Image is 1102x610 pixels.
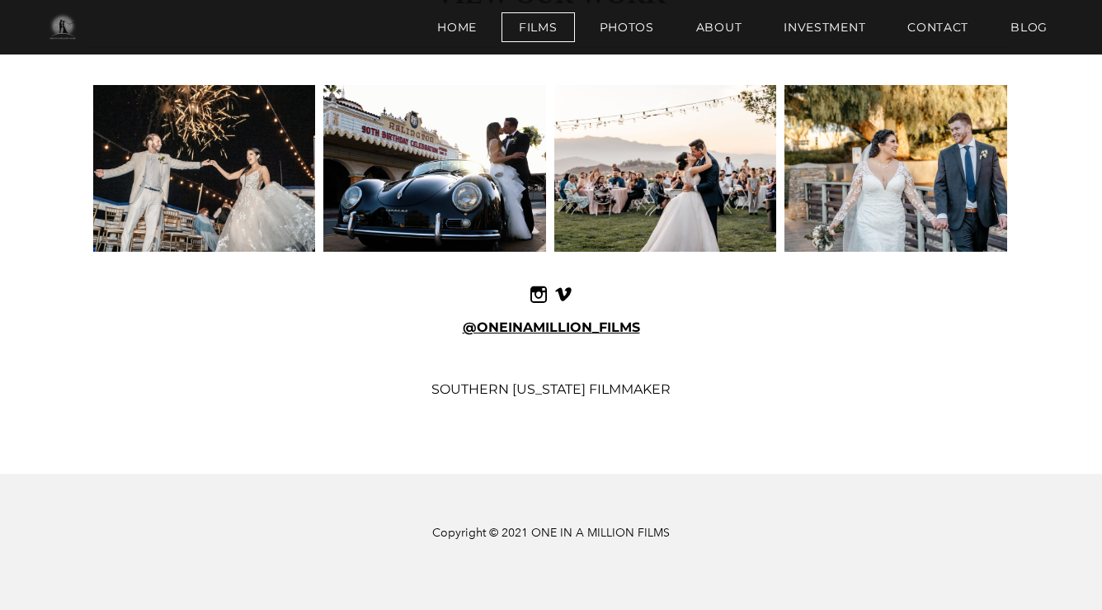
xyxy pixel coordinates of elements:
[540,85,790,252] img: 374-lydiatsou-dsc03195_1.jpg
[890,12,986,42] a: Contact
[679,12,760,42] a: About
[420,12,494,42] a: Home
[555,285,572,305] a: Vimeo
[79,85,329,252] img: a7303018_1.jpg
[502,12,575,42] a: Films
[89,523,1013,544] div: Copyright © 2021 ONE IN A MILLION FILMS
[770,85,1020,252] img: alejandra-and-ceasar-2_1.jpg
[431,319,671,397] font: ​ ​ ​SOUTHERN [US_STATE] FILMMAKER
[463,319,640,335] a: @ONEINAMILLION_FILMS
[323,84,545,253] img: 3o5a7847-00-00-08-21-still001_1.jpg
[993,12,1065,42] a: BLOG
[582,12,671,42] a: Photos
[766,12,883,42] a: Investment
[530,285,547,305] a: Instagram
[33,11,92,44] img: One in a Million Films | Los Angeles Wedding Videographer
